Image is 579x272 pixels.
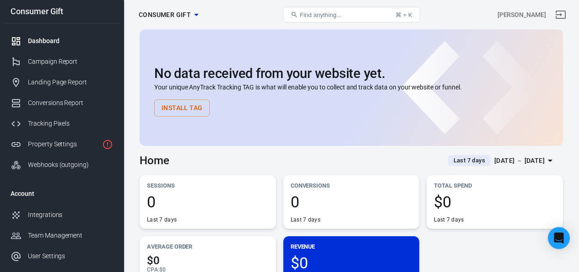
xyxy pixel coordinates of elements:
[28,98,113,108] div: Conversions Report
[283,7,420,22] button: Find anything...⌘ + K
[3,134,120,155] a: Property Settings
[550,4,572,26] a: Sign out
[291,181,412,190] p: Conversions
[291,194,412,210] span: 0
[291,216,320,223] div: Last 7 days
[434,194,556,210] span: $0
[3,113,120,134] a: Tracking Pixels
[28,119,113,128] div: Tracking Pixels
[3,51,120,72] a: Campaign Report
[434,181,556,190] p: Total Spend
[147,242,269,251] p: Average Order
[498,10,546,20] div: Account id: juSFbWAb
[135,6,202,23] button: Consumer Gift
[3,31,120,51] a: Dashboard
[28,231,113,240] div: Team Management
[28,36,113,46] div: Dashboard
[434,216,464,223] div: Last 7 days
[154,66,548,81] h2: No data received from your website yet.
[147,194,269,210] span: 0
[147,216,177,223] div: Last 7 days
[3,205,120,225] a: Integrations
[139,9,191,21] span: Consumer Gift
[548,227,570,249] div: Open Intercom Messenger
[154,100,210,117] button: Install Tag
[28,139,98,149] div: Property Settings
[3,7,120,16] div: Consumer Gift
[300,11,341,18] span: Find anything...
[395,11,412,18] div: ⌘ + K
[3,183,120,205] li: Account
[3,155,120,175] a: Webhooks (outgoing)
[291,242,412,251] p: Revenue
[147,181,269,190] p: Sessions
[3,225,120,246] a: Team Management
[154,83,548,92] p: Your unique AnyTrack Tracking TAG is what will enable you to collect and track data on your websi...
[147,255,269,266] span: $0
[441,153,563,168] button: Last 7 days[DATE] － [DATE]
[28,251,113,261] div: User Settings
[28,78,113,87] div: Landing Page Report
[3,72,120,93] a: Landing Page Report
[28,160,113,170] div: Webhooks (outgoing)
[28,210,113,220] div: Integrations
[494,155,545,167] div: [DATE] － [DATE]
[291,255,412,271] span: $0
[140,154,169,167] h3: Home
[3,93,120,113] a: Conversions Report
[28,57,113,67] div: Campaign Report
[102,139,113,150] svg: Property is not installed yet
[450,156,489,165] span: Last 7 days
[3,246,120,266] a: User Settings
